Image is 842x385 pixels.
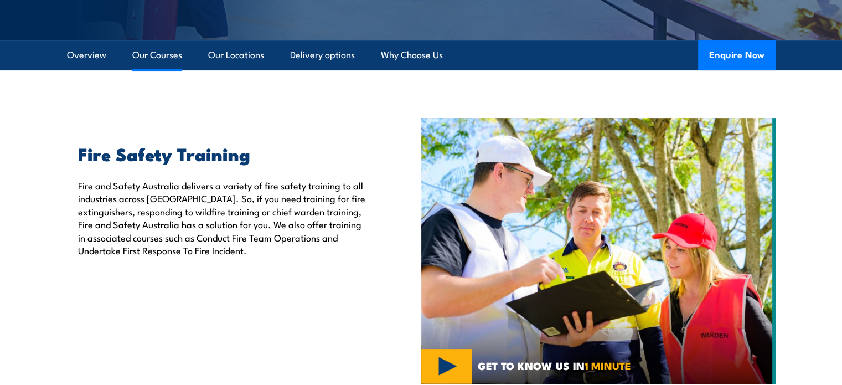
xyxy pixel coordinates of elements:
a: Delivery options [290,40,355,70]
button: Enquire Now [698,40,776,70]
h2: Fire Safety Training [78,146,370,161]
a: Why Choose Us [381,40,443,70]
a: Our Courses [132,40,182,70]
a: Our Locations [208,40,264,70]
strong: 1 MINUTE [585,357,631,373]
img: Fire Safety Training Courses [421,118,776,384]
p: Fire and Safety Australia delivers a variety of fire safety training to all industries across [GE... [78,179,370,256]
span: GET TO KNOW US IN [478,361,631,371]
a: Overview [67,40,106,70]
